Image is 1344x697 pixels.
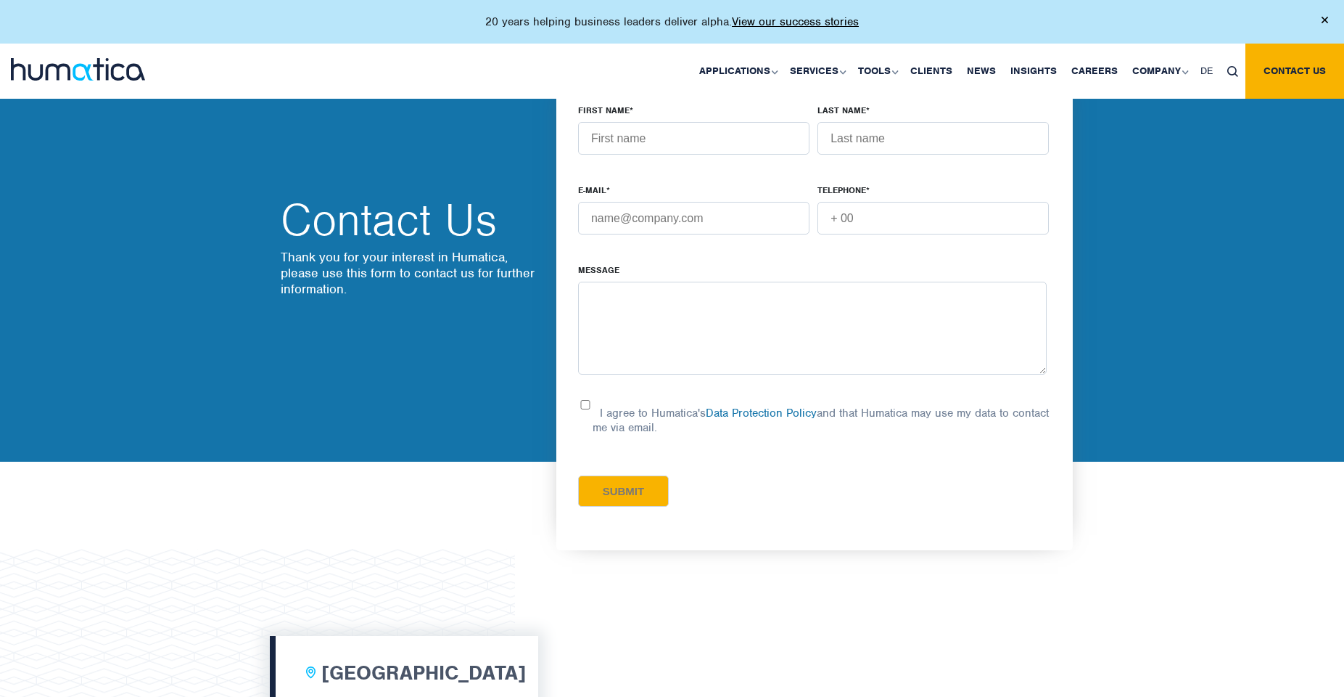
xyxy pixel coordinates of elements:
a: Clients [903,44,960,99]
h2: Contact Us [281,198,542,242]
p: Thank you for your interest in Humatica, please use this form to contact us for further information. [281,249,542,297]
input: I agree to Humatica'sData Protection Policyand that Humatica may use my data to contact me via em... [578,400,593,409]
h2: [GEOGRAPHIC_DATA] [321,661,526,686]
input: Last name [817,122,1049,155]
span: DE [1200,65,1213,77]
a: DE [1193,44,1220,99]
p: I agree to Humatica's and that Humatica may use my data to contact me via email. [593,406,1049,435]
input: name@company.com [578,202,809,235]
a: Careers [1064,44,1125,99]
span: LAST NAME [817,105,866,116]
img: logo [11,58,145,81]
a: Data Protection Policy [706,406,817,420]
span: TELEPHONE [817,184,866,196]
span: FIRST NAME [578,105,630,116]
input: + 00 [817,202,1049,235]
input: First name [578,122,809,155]
a: Insights [1003,44,1064,99]
a: Company [1125,44,1193,99]
a: Applications [692,44,783,99]
p: 20 years helping business leaders deliver alpha. [485,15,859,29]
input: Submit [578,476,669,507]
span: Message [578,264,619,276]
span: E-MAIL [578,184,606,196]
a: News [960,44,1003,99]
a: Contact us [1245,44,1344,99]
img: search_icon [1227,66,1238,77]
a: Services [783,44,851,99]
a: Tools [851,44,903,99]
a: View our success stories [732,15,859,29]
